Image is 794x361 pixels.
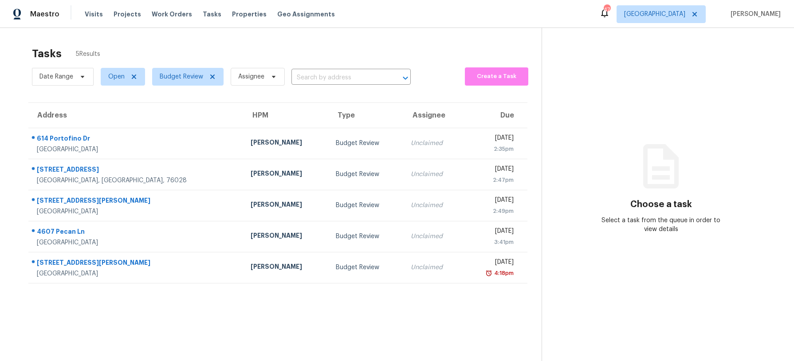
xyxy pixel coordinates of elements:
[601,216,720,234] div: Select a task from the queue in order to view details
[471,176,514,184] div: 2:47pm
[624,10,685,19] span: [GEOGRAPHIC_DATA]
[251,169,322,180] div: [PERSON_NAME]
[404,103,464,128] th: Assignee
[37,258,236,269] div: [STREET_ADDRESS][PERSON_NAME]
[336,232,397,241] div: Budget Review
[39,72,73,81] span: Date Range
[485,269,492,278] img: Overdue Alarm Icon
[471,196,514,207] div: [DATE]
[37,176,236,185] div: [GEOGRAPHIC_DATA], [GEOGRAPHIC_DATA], 76028
[465,67,528,86] button: Create a Task
[464,103,527,128] th: Due
[492,269,514,278] div: 4:18pm
[37,165,236,176] div: [STREET_ADDRESS]
[336,263,397,272] div: Budget Review
[37,269,236,278] div: [GEOGRAPHIC_DATA]
[471,207,514,216] div: 2:49pm
[160,72,203,81] span: Budget Review
[471,238,514,247] div: 3:41pm
[37,196,236,207] div: [STREET_ADDRESS][PERSON_NAME]
[37,145,236,154] div: [GEOGRAPHIC_DATA]
[604,5,610,14] div: 47
[411,201,456,210] div: Unclaimed
[411,232,456,241] div: Unclaimed
[727,10,781,19] span: [PERSON_NAME]
[251,231,322,242] div: [PERSON_NAME]
[411,170,456,179] div: Unclaimed
[108,72,125,81] span: Open
[32,49,62,58] h2: Tasks
[471,145,514,153] div: 2:35pm
[76,50,100,59] span: 5 Results
[28,103,244,128] th: Address
[152,10,192,19] span: Work Orders
[251,138,322,149] div: [PERSON_NAME]
[411,263,456,272] div: Unclaimed
[232,10,267,19] span: Properties
[336,201,397,210] div: Budget Review
[251,200,322,211] div: [PERSON_NAME]
[37,134,236,145] div: 614 Portofino Dr
[244,103,329,128] th: HPM
[37,227,236,238] div: 4607 Pecan Ln
[471,258,514,269] div: [DATE]
[203,11,221,17] span: Tasks
[30,10,59,19] span: Maestro
[291,71,386,85] input: Search by address
[37,238,236,247] div: [GEOGRAPHIC_DATA]
[411,139,456,148] div: Unclaimed
[399,72,412,84] button: Open
[329,103,404,128] th: Type
[85,10,103,19] span: Visits
[471,227,514,238] div: [DATE]
[251,262,322,273] div: [PERSON_NAME]
[469,71,524,82] span: Create a Task
[238,72,264,81] span: Assignee
[336,139,397,148] div: Budget Review
[471,165,514,176] div: [DATE]
[471,133,514,145] div: [DATE]
[37,207,236,216] div: [GEOGRAPHIC_DATA]
[114,10,141,19] span: Projects
[277,10,335,19] span: Geo Assignments
[336,170,397,179] div: Budget Review
[630,200,692,209] h3: Choose a task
